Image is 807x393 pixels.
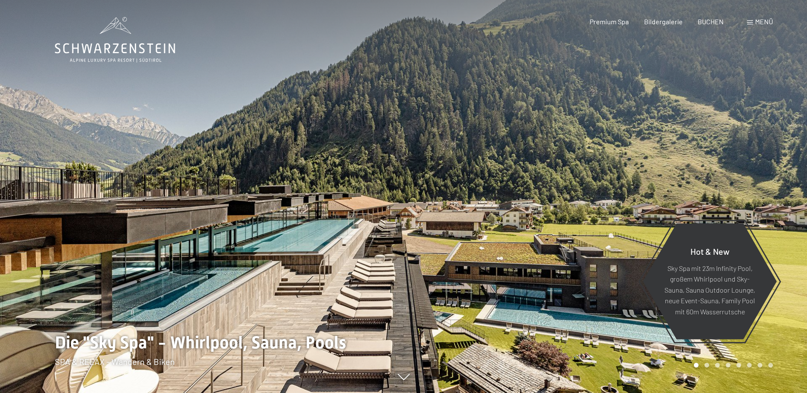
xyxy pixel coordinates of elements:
div: Carousel Page 7 [758,363,762,367]
div: Carousel Page 6 [747,363,752,367]
div: Carousel Page 3 [715,363,720,367]
div: Carousel Page 8 [768,363,773,367]
a: Bildergalerie [644,17,683,26]
p: Sky Spa mit 23m Infinity Pool, großem Whirlpool und Sky-Sauna, Sauna Outdoor Lounge, neue Event-S... [664,262,756,317]
div: Carousel Pagination [691,363,773,367]
span: Hot & New [690,246,730,256]
a: BUCHEN [698,17,724,26]
div: Carousel Page 5 [736,363,741,367]
span: Menü [755,17,773,26]
a: Premium Spa [590,17,629,26]
div: Carousel Page 2 [704,363,709,367]
a: Hot & New Sky Spa mit 23m Infinity Pool, großem Whirlpool und Sky-Sauna, Sauna Outdoor Lounge, ne... [642,223,777,340]
div: Carousel Page 1 (Current Slide) [694,363,699,367]
div: Carousel Page 4 [726,363,730,367]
